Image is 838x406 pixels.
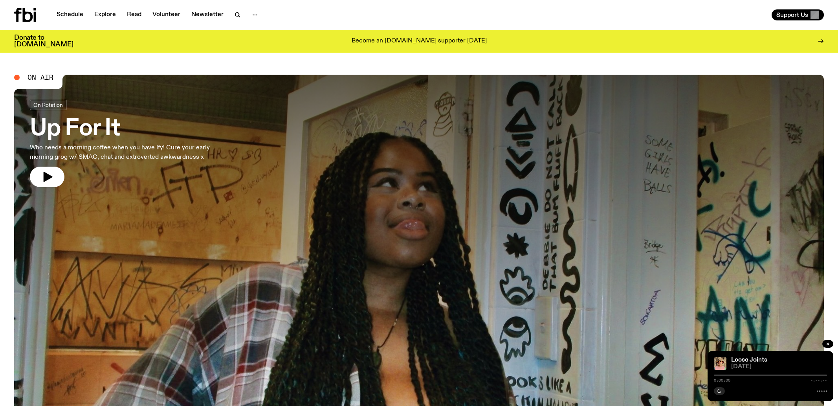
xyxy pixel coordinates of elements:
span: 0:00:00 [714,378,730,382]
h3: Up For It [30,118,231,140]
p: Who needs a morning coffee when you have Ify! Cure your early morning grog w/ SMAC, chat and extr... [30,143,231,162]
p: Become an [DOMAIN_NAME] supporter [DATE] [352,38,487,45]
button: Support Us [772,9,824,20]
a: Up For ItWho needs a morning coffee when you have Ify! Cure your early morning grog w/ SMAC, chat... [30,100,231,187]
a: Explore [90,9,121,20]
span: Support Us [776,11,808,18]
a: Schedule [52,9,88,20]
span: On Rotation [33,102,63,108]
a: Read [122,9,146,20]
span: [DATE] [731,364,827,370]
img: Tyson stands in front of a paperbark tree wearing orange sunglasses, a suede bucket hat and a pin... [714,357,726,370]
a: On Rotation [30,100,66,110]
a: Newsletter [187,9,228,20]
span: On Air [28,74,53,81]
h3: Donate to [DOMAIN_NAME] [14,35,73,48]
a: Volunteer [148,9,185,20]
span: -:--:-- [810,378,827,382]
a: Loose Joints [731,357,767,363]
